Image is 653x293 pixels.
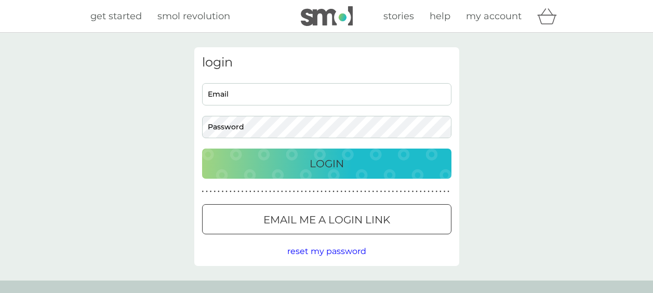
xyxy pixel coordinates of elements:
[408,189,410,194] p: ●
[384,189,386,194] p: ●
[400,189,402,194] p: ●
[383,9,414,24] a: stories
[257,189,259,194] p: ●
[430,10,450,22] span: help
[349,189,351,194] p: ●
[301,6,353,26] img: smol
[439,189,442,194] p: ●
[265,189,268,194] p: ●
[309,189,311,194] p: ●
[356,189,358,194] p: ●
[412,189,414,194] p: ●
[337,189,339,194] p: ●
[287,246,366,256] span: reset my password
[297,189,299,194] p: ●
[466,10,522,22] span: my account
[214,189,216,194] p: ●
[420,189,422,194] p: ●
[466,9,522,24] a: my account
[364,189,366,194] p: ●
[285,189,287,194] p: ●
[245,189,247,194] p: ●
[313,189,315,194] p: ●
[310,155,344,172] p: Login
[222,189,224,194] p: ●
[202,149,451,179] button: Login
[230,189,232,194] p: ●
[287,245,366,258] button: reset my password
[202,189,204,194] p: ●
[329,189,331,194] p: ●
[273,189,275,194] p: ●
[293,189,295,194] p: ●
[430,9,450,24] a: help
[90,9,142,24] a: get started
[263,211,390,228] p: Email me a login link
[340,189,342,194] p: ●
[281,189,283,194] p: ●
[90,10,142,22] span: get started
[332,189,335,194] p: ●
[424,189,426,194] p: ●
[254,189,256,194] p: ●
[202,204,451,234] button: Email me a login link
[301,189,303,194] p: ●
[234,189,236,194] p: ●
[210,189,212,194] p: ●
[202,55,451,70] h3: login
[380,189,382,194] p: ●
[435,189,437,194] p: ●
[447,189,449,194] p: ●
[404,189,406,194] p: ●
[344,189,347,194] p: ●
[388,189,390,194] p: ●
[383,10,414,22] span: stories
[396,189,398,194] p: ●
[372,189,374,194] p: ●
[269,189,271,194] p: ●
[157,9,230,24] a: smol revolution
[237,189,239,194] p: ●
[361,189,363,194] p: ●
[249,189,251,194] p: ●
[261,189,263,194] p: ●
[225,189,228,194] p: ●
[432,189,434,194] p: ●
[444,189,446,194] p: ●
[157,10,230,22] span: smol revolution
[289,189,291,194] p: ●
[218,189,220,194] p: ●
[242,189,244,194] p: ●
[368,189,370,194] p: ●
[428,189,430,194] p: ●
[392,189,394,194] p: ●
[305,189,307,194] p: ●
[416,189,418,194] p: ●
[352,189,354,194] p: ●
[206,189,208,194] p: ●
[321,189,323,194] p: ●
[317,189,319,194] p: ●
[325,189,327,194] p: ●
[277,189,279,194] p: ●
[537,6,563,26] div: basket
[376,189,378,194] p: ●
